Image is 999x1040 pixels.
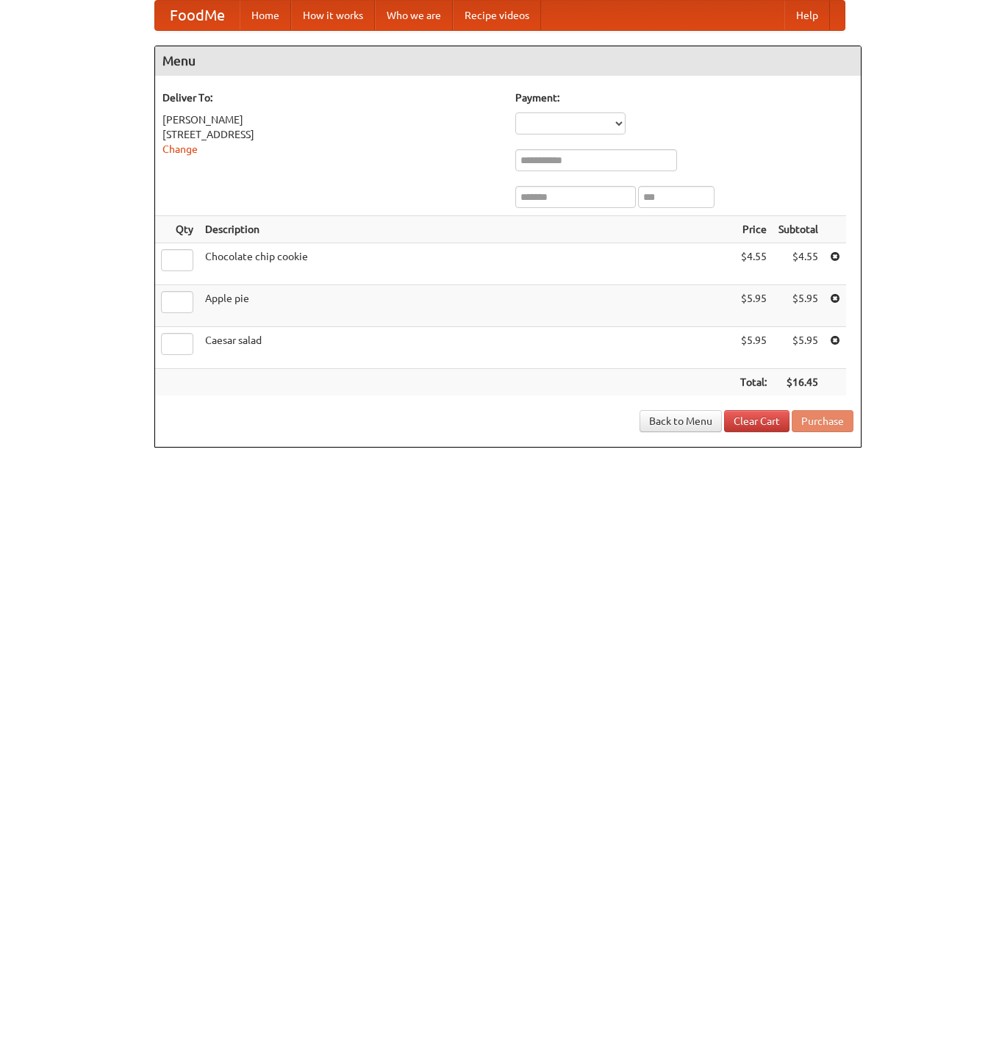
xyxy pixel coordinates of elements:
[724,410,789,432] a: Clear Cart
[162,90,501,105] h5: Deliver To:
[515,90,853,105] h5: Payment:
[734,327,773,369] td: $5.95
[773,285,824,327] td: $5.95
[453,1,541,30] a: Recipe videos
[155,216,199,243] th: Qty
[734,285,773,327] td: $5.95
[199,243,734,285] td: Chocolate chip cookie
[162,127,501,142] div: [STREET_ADDRESS]
[162,112,501,127] div: [PERSON_NAME]
[291,1,375,30] a: How it works
[199,327,734,369] td: Caesar salad
[375,1,453,30] a: Who we are
[640,410,722,432] a: Back to Menu
[734,243,773,285] td: $4.55
[240,1,291,30] a: Home
[162,143,198,155] a: Change
[784,1,830,30] a: Help
[199,285,734,327] td: Apple pie
[773,369,824,396] th: $16.45
[155,46,861,76] h4: Menu
[773,243,824,285] td: $4.55
[792,410,853,432] button: Purchase
[199,216,734,243] th: Description
[734,369,773,396] th: Total:
[773,216,824,243] th: Subtotal
[773,327,824,369] td: $5.95
[155,1,240,30] a: FoodMe
[734,216,773,243] th: Price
